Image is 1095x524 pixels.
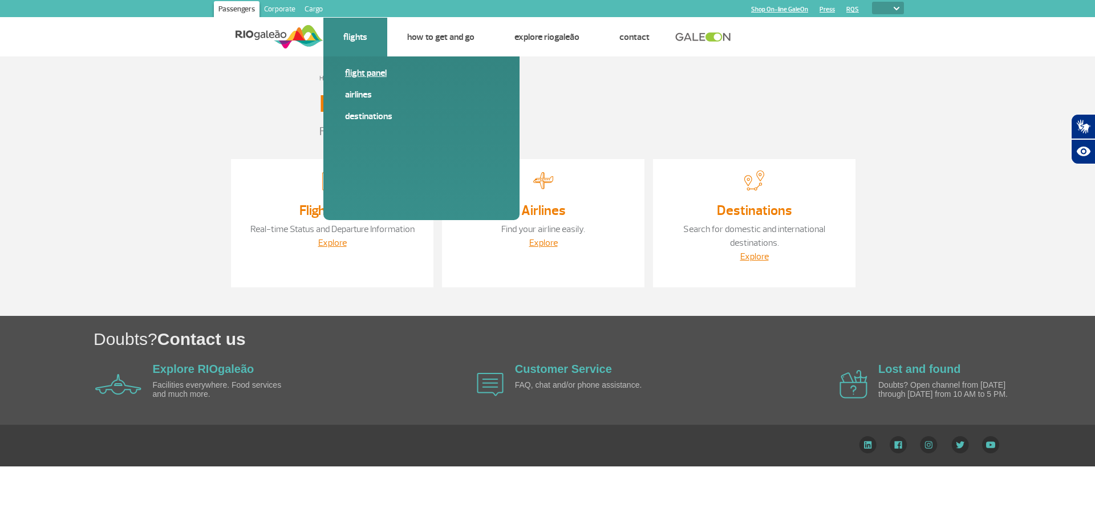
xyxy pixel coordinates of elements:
[529,237,558,249] a: Explore
[501,224,585,235] a: Find your airline easily.
[846,6,859,13] a: RQS
[153,381,284,399] p: Facilities everywhere. Food services and much more.
[319,74,352,83] a: Home Page
[407,31,474,43] a: How to get and go
[839,370,867,399] img: airplane icon
[878,363,960,375] a: Lost and found
[751,6,808,13] a: Shop On-line GaleOn
[820,6,835,13] a: Press
[951,436,969,453] img: Twitter
[299,202,365,219] a: Flight panel
[890,436,907,453] img: Facebook
[1071,114,1095,139] button: Abrir tradutor de língua de sinais.
[982,436,999,453] img: YouTube
[300,1,327,19] a: Cargo
[521,202,566,219] a: Airlines
[94,327,1095,351] h1: Doubts?
[515,363,612,375] a: Customer Service
[250,224,415,235] a: Real-time Status and Departure Information
[153,363,254,375] a: Explore RIOgaleão
[318,237,347,249] a: Explore
[1071,139,1095,164] button: Abrir recursos assistivos.
[319,90,385,119] h3: Flights
[920,436,938,453] img: Instagram
[345,67,498,79] a: Flight panel
[740,251,769,262] a: Explore
[878,381,1009,399] p: Doubts? Open channel from [DATE] through [DATE] from 10 AM to 5 PM.
[859,436,877,453] img: LinkedIn
[683,224,825,249] a: Search for domestic and international destinations.
[515,381,646,389] p: FAQ, chat and/or phone assistance.
[157,330,246,348] span: Contact us
[259,1,300,19] a: Corporate
[477,373,504,396] img: airplane icon
[343,31,367,43] a: Flights
[1071,114,1095,164] div: Plugin de acessibilidade da Hand Talk.
[619,31,650,43] a: Contact
[95,374,141,395] img: airplane icon
[319,123,776,140] p: Find your flight, boarding gate and airline.
[717,202,792,219] a: Destinations
[214,1,259,19] a: Passengers
[514,31,579,43] a: Explore RIOgaleão
[345,88,498,101] a: Airlines
[345,110,498,123] a: Destinations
